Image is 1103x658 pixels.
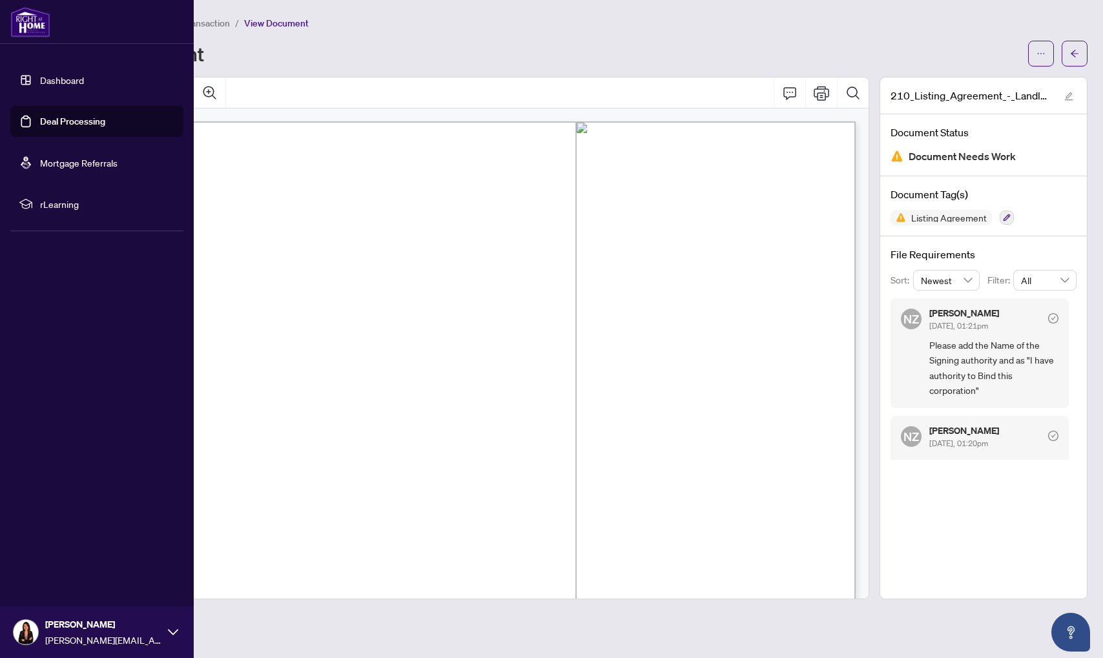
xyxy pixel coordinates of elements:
span: Please us the updated Listing Agreements for a Lease if this is Residential it is form 272 along ... [929,455,1058,531]
p: Sort: [891,273,913,287]
p: Filter: [987,273,1013,287]
span: arrow-left [1070,49,1079,58]
span: edit [1064,92,1073,101]
h4: Document Status [891,125,1077,140]
h4: Document Tag(s) [891,187,1077,202]
a: Dashboard [40,74,84,86]
span: [DATE], 01:21pm [929,321,988,331]
button: Open asap [1051,613,1090,652]
span: NZ [903,310,919,328]
span: View Transaction [161,17,230,29]
span: ellipsis [1036,49,1046,58]
span: Document Needs Work [909,148,1016,165]
img: logo [10,6,50,37]
span: [DATE], 01:20pm [929,438,988,448]
li: / [235,15,239,30]
span: Newest [921,271,973,290]
img: Profile Icon [14,620,38,644]
span: NZ [903,427,919,446]
span: [PERSON_NAME] [45,617,161,632]
span: Please add the Name of the Signing authority and as "I have authority to Bind this corporation" [929,338,1058,398]
a: Mortgage Referrals [40,157,118,169]
a: Deal Processing [40,116,105,127]
h4: File Requirements [891,247,1077,262]
span: 210_Listing_Agreement_-_Landlord_Representation_Agreement_-_Authority_to_Offer_for_Lease_-_PropTx... [891,88,1052,103]
span: check-circle [1048,313,1058,324]
img: Status Icon [891,210,906,225]
span: Listing Agreement [906,213,992,222]
h5: [PERSON_NAME] [929,309,999,318]
img: Document Status [891,150,903,163]
span: check-circle [1048,431,1058,441]
span: All [1021,271,1069,290]
h5: [PERSON_NAME] [929,426,999,435]
span: View Document [244,17,309,29]
span: rLearning [40,197,174,211]
span: [PERSON_NAME][EMAIL_ADDRESS][DOMAIN_NAME] [45,633,161,647]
